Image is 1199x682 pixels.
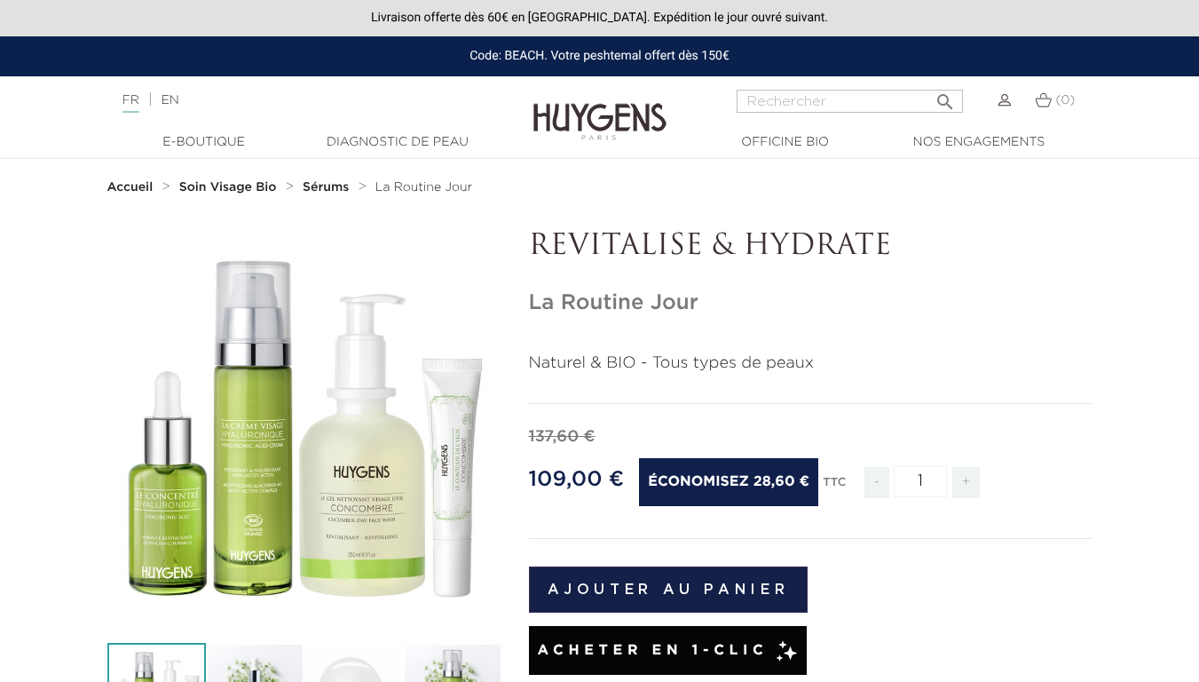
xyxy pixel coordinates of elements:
[161,94,178,107] a: EN
[179,180,281,194] a: Soin Visage Bio
[309,133,486,152] a: Diagnostic de peau
[115,133,293,152] a: E-Boutique
[894,466,947,497] input: Quantité
[529,230,1093,264] p: REVITALISE & HYDRATE
[529,290,1093,316] h1: La Routine Jour
[375,180,472,194] a: La Routine Jour
[107,181,154,194] strong: Accueil
[533,75,667,143] img: Huygens
[935,86,956,107] i: 
[107,180,157,194] a: Accueil
[1055,94,1075,107] span: (0)
[952,467,981,498] span: +
[303,181,349,194] strong: Sérums
[890,133,1068,152] a: Nos engagements
[529,567,809,613] button: Ajouter au panier
[823,464,846,511] div: TTC
[529,429,596,445] span: 137,60 €
[529,352,1093,376] p: Naturel & BIO - Tous types de peaux
[114,90,486,111] div: |
[929,84,961,108] button: 
[122,94,139,113] a: FR
[697,133,874,152] a: Officine Bio
[375,181,472,194] span: La Routine Jour
[529,469,625,490] span: 109,00 €
[737,90,963,113] input: Rechercher
[639,458,818,506] span: Économisez 28,60 €
[864,467,889,498] span: -
[179,181,277,194] strong: Soin Visage Bio
[303,180,353,194] a: Sérums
